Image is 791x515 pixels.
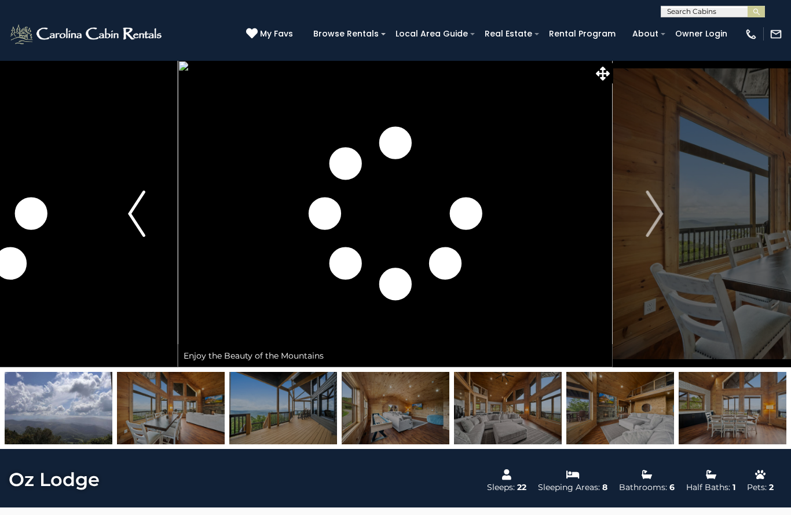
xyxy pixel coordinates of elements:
[128,191,145,237] img: arrow
[454,372,562,444] img: 169133983
[260,28,293,40] span: My Favs
[9,23,165,46] img: White-1-2.png
[246,28,296,41] a: My Favs
[229,372,337,444] img: 169134050
[342,372,449,444] img: 169133950
[5,372,112,444] img: 169172833
[566,372,674,444] img: 169133987
[390,25,474,43] a: Local Area Guide
[646,191,663,237] img: arrow
[770,28,782,41] img: mail-regular-white.png
[178,344,613,367] div: Enjoy the Beauty of the Mountains
[117,372,225,444] img: 169133993
[627,25,664,43] a: About
[307,25,384,43] a: Browse Rentals
[669,25,733,43] a: Owner Login
[679,372,786,444] img: 169133989
[96,60,178,367] button: Previous
[745,28,757,41] img: phone-regular-white.png
[479,25,538,43] a: Real Estate
[543,25,621,43] a: Rental Program
[613,60,695,367] button: Next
